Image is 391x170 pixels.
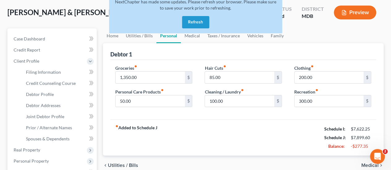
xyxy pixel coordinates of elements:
label: Hair Cuts [205,65,226,71]
div: District [302,6,324,13]
a: Credit Counseling Course [21,78,97,89]
input: -- [295,72,363,83]
span: Spouses & Dependents [26,136,70,141]
span: Case Dashboard [14,36,45,41]
label: Recreation [294,89,318,95]
input: -- [205,95,274,107]
strong: Added to Schedule J [115,125,157,151]
button: Refresh [182,16,209,28]
input: -- [116,72,185,83]
i: fiber_manual_record [134,65,137,68]
span: Credit Report [14,47,40,52]
label: Personal Care Products [115,89,164,95]
span: Real Property [14,147,40,152]
strong: Schedule J: [324,135,346,140]
span: 2 [383,149,388,154]
a: Filing Information [21,67,97,78]
strong: Schedule I: [324,126,345,131]
a: Joint Debtor Profile [21,111,97,122]
i: fiber_manual_record [161,89,164,92]
a: Spouses & Dependents [21,133,97,144]
span: Client Profile [14,58,39,64]
span: Credit Counseling Course [26,81,76,86]
div: $ [185,95,192,107]
label: Cleaning / Laundry [205,89,244,95]
div: $ [363,72,371,83]
div: MDB [302,13,324,20]
i: fiber_manual_record [311,65,314,68]
div: Status [274,6,292,13]
span: Debtor Addresses [26,103,61,108]
div: $ [363,95,371,107]
input: -- [116,95,185,107]
a: Case Dashboard [9,33,97,44]
iframe: Intercom live chat [370,149,385,164]
i: fiber_manual_record [315,89,318,92]
span: Filing Information [26,69,61,75]
a: Debtor Addresses [21,100,97,111]
a: Credit Report [9,44,97,56]
div: $ [185,72,192,83]
strong: Balance: [328,143,345,149]
span: Prior / Alternate Names [26,125,72,130]
span: Joint Debtor Profile [26,114,64,119]
button: Medical chevron_right [361,163,384,168]
div: -$277.35 [351,143,371,149]
a: Home [103,28,122,43]
div: $7,899.60 [351,135,371,141]
span: Utilities / Bills [108,163,138,168]
button: chevron_left Utilities / Bills [103,163,138,168]
a: Prior / Alternate Names [21,122,97,133]
input: -- [295,95,363,107]
span: [PERSON_NAME] & [PERSON_NAME] [7,8,133,17]
label: Clothing [294,65,314,71]
span: Personal Property [14,158,49,164]
div: Filed [274,13,292,20]
input: -- [205,72,274,83]
i: chevron_right [379,163,384,168]
div: $7,622.25 [351,126,371,132]
i: fiber_manual_record [115,125,118,128]
span: Debtor Profile [26,92,54,97]
a: Debtor Profile [21,89,97,100]
button: Preview [334,6,376,19]
label: Groceries [115,65,137,71]
i: fiber_manual_record [223,65,226,68]
span: Medical [361,163,379,168]
i: fiber_manual_record [240,89,244,92]
i: chevron_left [103,163,108,168]
div: $ [274,72,282,83]
div: Debtor 1 [110,51,132,58]
div: $ [274,95,282,107]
